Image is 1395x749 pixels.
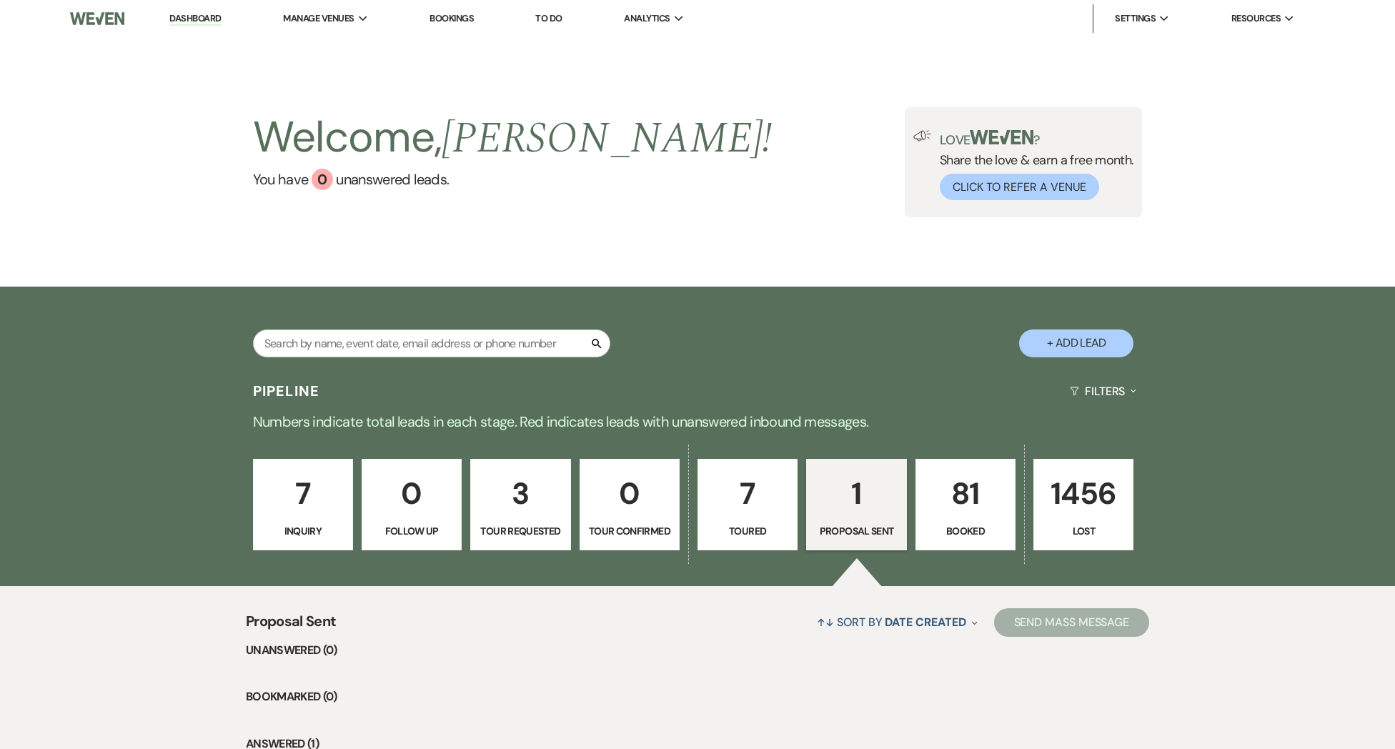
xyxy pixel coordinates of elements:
[262,470,344,517] p: 7
[283,11,354,26] span: Manage Venues
[253,169,773,190] a: You have 0 unanswered leads.
[253,107,773,169] h2: Welcome,
[169,12,221,26] a: Dashboard
[994,608,1150,637] button: Send Mass Message
[253,329,610,357] input: Search by name, event date, email address or phone number
[589,523,670,539] p: Tour Confirmed
[371,523,452,539] p: Follow Up
[253,381,320,401] h3: Pipeline
[580,459,680,550] a: 0Tour Confirmed
[707,470,788,517] p: 7
[925,470,1006,517] p: 81
[442,106,772,172] span: [PERSON_NAME] !
[480,470,561,517] p: 3
[817,615,834,630] span: ↑↓
[970,130,1033,144] img: weven-logo-green.svg
[535,12,562,24] a: To Do
[246,641,1149,660] li: Unanswered (0)
[1019,329,1133,357] button: + Add Lead
[940,174,1099,200] button: Click to Refer a Venue
[470,459,570,550] a: 3Tour Requested
[815,523,897,539] p: Proposal Sent
[940,130,1134,147] p: Love ?
[624,11,670,26] span: Analytics
[806,459,906,550] a: 1Proposal Sent
[1043,470,1124,517] p: 1456
[253,459,353,550] a: 7Inquiry
[480,523,561,539] p: Tour Requested
[815,470,897,517] p: 1
[885,615,965,630] span: Date Created
[70,4,125,34] img: Weven Logo
[931,130,1134,200] div: Share the love & earn a free month.
[1033,459,1133,550] a: 1456Lost
[707,523,788,539] p: Toured
[430,12,474,24] a: Bookings
[925,523,1006,539] p: Booked
[913,130,931,142] img: loud-speaker-illustration.svg
[312,169,333,190] div: 0
[915,459,1016,550] a: 81Booked
[697,459,798,550] a: 7Toured
[262,523,344,539] p: Inquiry
[371,470,452,517] p: 0
[1043,523,1124,539] p: Lost
[811,603,983,641] button: Sort By Date Created
[1231,11,1281,26] span: Resources
[246,610,337,641] span: Proposal Sent
[246,688,1149,706] li: Bookmarked (0)
[183,410,1212,433] p: Numbers indicate total leads in each stage. Red indicates leads with unanswered inbound messages.
[1064,372,1142,410] button: Filters
[362,459,462,550] a: 0Follow Up
[589,470,670,517] p: 0
[1115,11,1156,26] span: Settings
